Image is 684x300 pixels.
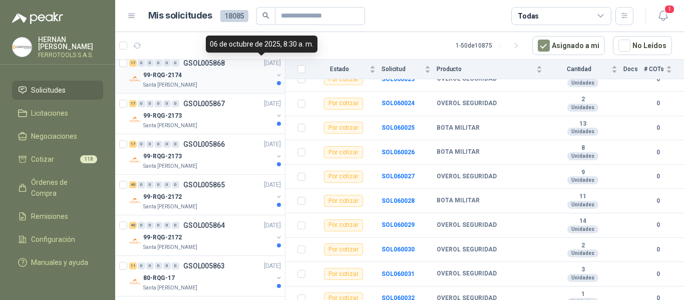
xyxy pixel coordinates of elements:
[12,150,103,169] a: Cotizar118
[311,60,382,79] th: Estado
[437,148,480,156] b: BOTA MILITAR
[143,273,175,283] p: 80-RQG-17
[129,276,141,288] img: Company Logo
[623,60,644,79] th: Docs
[437,173,497,181] b: OVEROL SEGURIDAD
[183,100,225,107] p: GSOL005867
[129,154,141,166] img: Company Logo
[146,262,154,269] div: 0
[143,71,182,80] p: 99-RQG-2174
[155,181,162,188] div: 0
[382,124,415,131] a: SOL060025
[437,246,497,254] b: OVEROL SEGURIDAD
[183,181,225,188] p: GSOL005865
[567,152,598,160] div: Unidades
[382,221,415,228] a: SOL060029
[172,100,179,107] div: 0
[206,36,317,53] div: 06 de octubre de 2025, 8:30 a. m.
[155,262,162,269] div: 0
[183,141,225,148] p: GSOL005866
[324,219,363,231] div: Por cotizar
[456,38,524,54] div: 1 - 50 de 10875
[12,230,103,249] a: Configuración
[172,60,179,67] div: 0
[138,141,145,148] div: 0
[548,217,617,225] b: 14
[143,203,197,211] p: Santa [PERSON_NAME]
[324,171,363,183] div: Por cotizar
[129,235,141,247] img: Company Logo
[567,79,598,87] div: Unidades
[138,60,145,67] div: 0
[264,180,281,190] p: [DATE]
[382,173,415,180] a: SOL060027
[654,7,672,25] button: 1
[437,270,497,278] b: OVEROL SEGURIDAD
[129,222,137,229] div: 40
[155,222,162,229] div: 0
[548,96,617,104] b: 2
[143,122,197,130] p: Santa [PERSON_NAME]
[382,66,423,73] span: Solicitud
[163,262,171,269] div: 0
[644,220,672,230] b: 0
[220,10,248,22] span: 18085
[12,207,103,226] a: Remisiones
[163,100,171,107] div: 0
[129,98,283,130] a: 17 0 0 0 0 0 GSOL005867[DATE] Company Logo99-RQG-2173Santa [PERSON_NAME]
[644,99,672,108] b: 0
[138,222,145,229] div: 0
[437,100,497,108] b: OVEROL SEGURIDAD
[31,234,75,245] span: Configuración
[644,60,684,79] th: # COTs
[129,179,283,211] a: 40 0 0 0 0 0 GSOL005865[DATE] Company Logo99-RQG-2172Santa [PERSON_NAME]
[264,140,281,149] p: [DATE]
[163,141,171,148] div: 0
[311,66,368,73] span: Estado
[382,246,415,253] a: SOL060030
[644,66,664,73] span: # COTs
[155,60,162,67] div: 0
[129,181,137,188] div: 40
[644,75,672,84] b: 0
[382,60,437,79] th: Solicitud
[143,243,197,251] p: Santa [PERSON_NAME]
[143,284,197,292] p: Santa [PERSON_NAME]
[324,146,363,158] div: Por cotizar
[264,261,281,271] p: [DATE]
[155,100,162,107] div: 0
[129,57,283,89] a: 17 0 0 0 0 0 GSOL005868[DATE] Company Logo99-RQG-2174Santa [PERSON_NAME]
[146,141,154,148] div: 0
[38,52,103,58] p: FERROTOOLS S.A.S.
[382,76,415,83] a: SOL060023
[129,195,141,207] img: Company Logo
[172,222,179,229] div: 0
[129,260,283,292] a: 11 0 0 0 0 0 GSOL005863[DATE] Company Logo80-RQG-17Santa [PERSON_NAME]
[31,177,94,199] span: Órdenes de Compra
[38,36,103,50] p: HERNAN [PERSON_NAME]
[13,38,32,57] img: Company Logo
[548,120,617,128] b: 13
[138,181,145,188] div: 0
[324,243,363,255] div: Por cotizar
[262,12,269,19] span: search
[264,99,281,109] p: [DATE]
[31,108,68,119] span: Licitaciones
[129,219,283,251] a: 40 0 0 0 0 0 GSOL005864[DATE] Company Logo99-RQG-2172Santa [PERSON_NAME]
[324,98,363,110] div: Por cotizar
[644,148,672,157] b: 0
[567,104,598,112] div: Unidades
[129,73,141,85] img: Company Logo
[138,100,145,107] div: 0
[148,9,212,23] h1: Mis solicitudes
[567,225,598,233] div: Unidades
[382,197,415,204] a: SOL060028
[532,36,605,55] button: Asignado a mi
[548,290,617,298] b: 1
[264,59,281,68] p: [DATE]
[146,181,154,188] div: 0
[12,81,103,100] a: Solicitudes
